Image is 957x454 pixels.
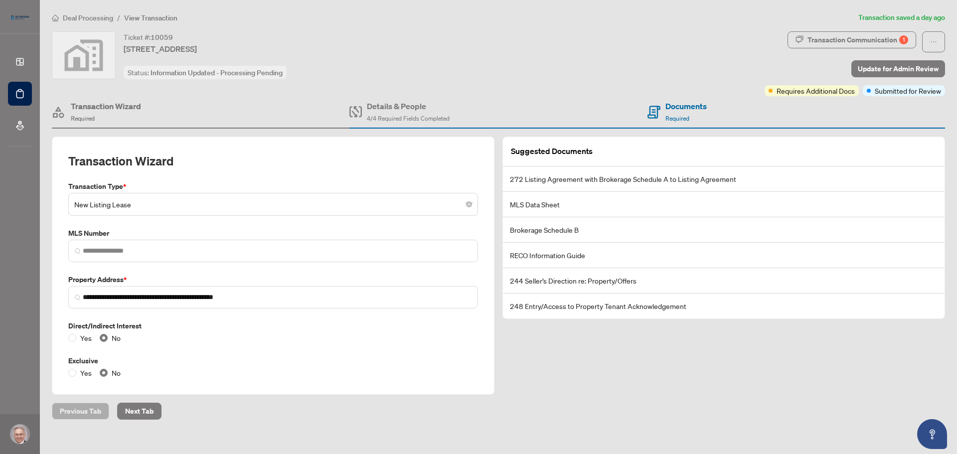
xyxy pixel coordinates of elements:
[930,38,937,45] span: ellipsis
[367,115,450,122] span: 4/4 Required Fields Completed
[74,195,472,214] span: New Listing Lease
[466,201,472,207] span: close-circle
[63,13,113,22] span: Deal Processing
[777,85,855,96] span: Requires Additional Docs
[899,35,908,44] div: 1
[917,419,947,449] button: Open asap
[665,100,707,112] h4: Documents
[76,367,96,378] span: Yes
[68,274,478,285] label: Property Address
[8,12,32,22] img: logo
[511,145,593,157] article: Suggested Documents
[503,243,945,268] li: RECO Information Guide
[52,32,115,79] img: svg%3e
[75,295,81,301] img: search_icon
[503,192,945,217] li: MLS Data Sheet
[503,268,945,294] li: 244 Seller’s Direction re: Property/Offers
[117,12,120,23] li: /
[151,33,173,42] span: 10059
[71,115,95,122] span: Required
[68,153,173,169] h2: Transaction Wizard
[151,68,283,77] span: Information Updated - Processing Pending
[75,248,81,254] img: search_icon
[68,181,478,192] label: Transaction Type
[858,61,939,77] span: Update for Admin Review
[125,403,154,419] span: Next Tab
[851,60,945,77] button: Update for Admin Review
[52,14,59,21] span: home
[503,294,945,318] li: 248 Entry/Access to Property Tenant Acknowledgement
[108,332,125,343] span: No
[858,12,945,23] article: Transaction saved a day ago
[124,43,197,55] span: [STREET_ADDRESS]
[503,166,945,192] li: 272 Listing Agreement with Brokerage Schedule A to Listing Agreement
[71,100,141,112] h4: Transaction Wizard
[124,31,173,43] div: Ticket #:
[117,403,161,420] button: Next Tab
[108,367,125,378] span: No
[124,66,287,79] div: Status:
[124,13,177,22] span: View Transaction
[68,228,478,239] label: MLS Number
[10,425,29,444] img: Profile Icon
[503,217,945,243] li: Brokerage Schedule B
[367,100,450,112] h4: Details & People
[875,85,941,96] span: Submitted for Review
[68,320,478,331] label: Direct/Indirect Interest
[52,403,109,420] button: Previous Tab
[76,332,96,343] span: Yes
[68,355,478,366] label: Exclusive
[807,32,908,48] div: Transaction Communication
[788,31,916,48] button: Transaction Communication1
[665,115,689,122] span: Required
